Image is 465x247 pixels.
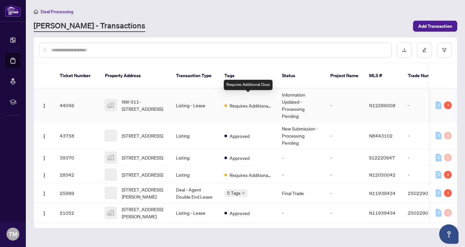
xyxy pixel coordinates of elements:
[369,190,396,196] span: N11939434
[100,63,171,88] th: Property Address
[436,132,441,139] div: 0
[277,183,325,203] td: Final Trade
[55,149,100,166] td: 39370
[42,103,47,108] img: Logo
[42,156,47,161] img: Logo
[122,154,163,161] span: [STREET_ADDRESS]
[105,207,116,218] img: thumbnail-img
[55,63,100,88] th: Ticket Number
[325,183,364,203] td: -
[39,100,49,110] button: Logo
[369,172,396,178] span: N12050042
[171,166,219,183] td: Listing
[277,149,325,166] td: -
[444,132,452,139] div: 0
[403,149,448,166] td: -
[444,209,452,217] div: 0
[55,183,100,203] td: 25989
[444,154,452,161] div: 0
[39,188,49,198] button: Logo
[277,166,325,183] td: -
[325,88,364,122] td: -
[369,210,396,216] span: N11939434
[397,43,412,57] button: download
[230,210,250,217] span: Approved
[277,63,325,88] th: Status
[444,171,452,179] div: 2
[277,88,325,122] td: Information Updated - Processing Pending
[444,189,452,197] div: 1
[55,88,100,122] td: 44046
[55,166,100,183] td: 28542
[403,122,448,149] td: -
[436,189,441,197] div: 0
[39,130,49,141] button: Logo
[171,63,219,88] th: Transaction Type
[230,171,272,179] span: Requires Additional Docs
[442,48,447,52] span: filter
[105,100,116,111] img: thumbnail-img
[439,224,459,244] button: Open asap
[364,63,403,88] th: MLS #
[277,122,325,149] td: New Submission - Processing Pending
[39,170,49,180] button: Logo
[122,186,166,200] span: [STREET_ADDRESS][PERSON_NAME]
[219,63,277,88] th: Tags
[55,203,100,223] td: 21052
[230,154,250,161] span: Approved
[34,9,38,14] span: home
[436,209,441,217] div: 0
[325,203,364,223] td: -
[436,154,441,161] div: 0
[444,101,452,109] div: 3
[5,5,21,17] img: logo
[9,230,17,239] span: TM
[369,133,393,139] span: N8443102
[402,48,407,52] span: download
[403,166,448,183] td: -
[437,43,452,57] button: filter
[403,63,448,88] th: Trade Number
[403,88,448,122] td: -
[436,171,441,179] div: 0
[242,191,245,195] span: down
[171,122,219,149] td: Listing
[171,88,219,122] td: Listing - Lease
[417,43,432,57] button: edit
[122,206,166,220] span: [STREET_ADDRESS][PERSON_NAME]
[422,48,427,52] span: edit
[122,171,163,178] span: [STREET_ADDRESS]
[55,122,100,149] td: 43758
[413,21,457,32] button: Add Transaction
[403,183,448,203] td: 2502290
[42,211,47,216] img: Logo
[230,102,272,109] span: Requires Additional Docs
[325,149,364,166] td: -
[227,189,241,197] span: 5 Tags
[277,203,325,223] td: -
[325,166,364,183] td: -
[42,134,47,139] img: Logo
[369,102,396,108] span: N12286008
[171,149,219,166] td: Listing
[41,9,73,15] span: Deal Processing
[122,98,166,112] span: NW-311-[STREET_ADDRESS]
[418,21,452,31] span: Add Transaction
[34,20,145,32] a: [PERSON_NAME] - Transactions
[42,173,47,178] img: Logo
[436,101,441,109] div: 0
[39,208,49,218] button: Logo
[325,63,364,88] th: Project Name
[230,132,250,139] span: Approved
[369,155,395,160] span: S12220647
[171,183,219,203] td: Deal - Agent Double End Lease
[171,203,219,223] td: Listing - Lease
[224,80,273,90] div: Requires Additional Docs
[122,132,163,139] span: [STREET_ADDRESS]
[39,152,49,163] button: Logo
[42,191,47,196] img: Logo
[403,203,448,223] td: 2502290
[105,152,116,163] img: thumbnail-img
[325,122,364,149] td: -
